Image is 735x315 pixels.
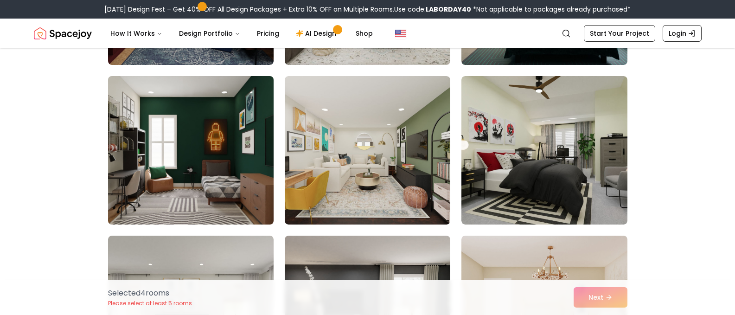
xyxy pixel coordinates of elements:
img: Room room-55 [104,72,278,228]
span: Use code: [394,5,471,14]
a: Spacejoy [34,24,92,43]
p: Selected 4 room s [108,288,192,299]
a: Shop [348,24,380,43]
a: Start Your Project [584,25,655,42]
a: Pricing [249,24,287,43]
button: How It Works [103,24,170,43]
button: Design Portfolio [172,24,248,43]
a: AI Design [288,24,346,43]
img: Spacejoy Logo [34,24,92,43]
img: United States [395,28,406,39]
p: Please select at least 5 rooms [108,300,192,307]
b: LABORDAY40 [426,5,471,14]
nav: Main [103,24,380,43]
nav: Global [34,19,702,48]
img: Room room-56 [285,76,450,225]
a: Login [663,25,702,42]
img: Room room-57 [461,76,627,225]
div: [DATE] Design Fest – Get 40% OFF All Design Packages + Extra 10% OFF on Multiple Rooms. [104,5,631,14]
span: *Not applicable to packages already purchased* [471,5,631,14]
